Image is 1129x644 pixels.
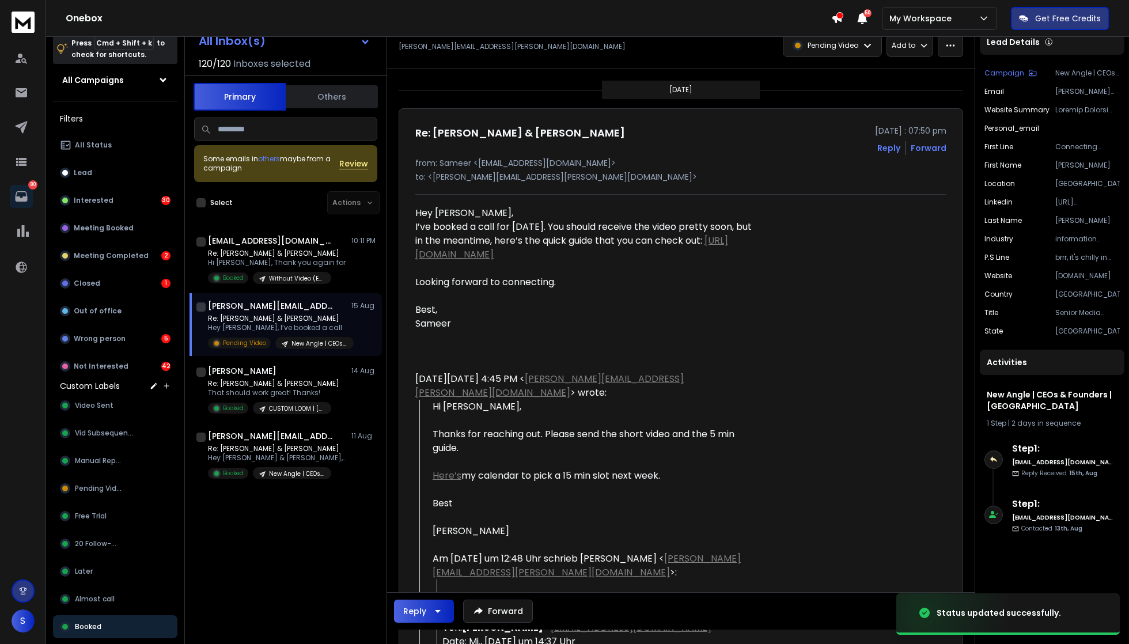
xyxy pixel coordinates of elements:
[12,609,35,632] span: S
[53,300,177,323] button: Out of office
[208,235,335,247] h1: [EMAIL_ADDRESS][DOMAIN_NAME]
[161,196,171,205] div: 30
[53,588,177,611] button: Almost call
[74,168,92,177] p: Lead
[75,539,120,548] span: 20 Follow-up
[291,339,347,348] p: New Angle | CEOs & Founders | [GEOGRAPHIC_DATA]
[223,339,266,347] p: Pending Video
[208,365,276,377] h1: [PERSON_NAME]
[53,422,177,445] button: Vid Subsequence
[210,198,233,207] label: Select
[863,9,872,17] span: 50
[1055,161,1120,170] p: [PERSON_NAME]
[463,600,533,623] button: Forward
[415,171,946,183] p: to: <[PERSON_NAME][EMAIL_ADDRESS][PERSON_NAME][DOMAIN_NAME]>
[433,552,752,579] div: Am [DATE] um 12:48 Uhr schrieb [PERSON_NAME] < >:
[987,389,1117,412] h1: New Angle | CEOs & Founders | [GEOGRAPHIC_DATA]
[351,301,377,310] p: 15 Aug
[415,220,752,262] div: I’ve booked a call for [DATE]. You should receive the video pretty soon, but in the meantime, her...
[984,290,1013,299] p: country
[399,42,626,51] p: [PERSON_NAME][EMAIL_ADDRESS][PERSON_NAME][DOMAIN_NAME]
[987,419,1117,428] div: |
[1055,234,1120,244] p: information technology & services
[223,274,244,282] p: Booked
[75,622,101,631] span: Booked
[394,600,454,623] button: Reply
[433,427,752,455] div: Thanks for reaching out. Please send the short video and the 5 min guide.
[808,41,858,50] p: Pending Video
[53,272,177,295] button: Closed1
[161,334,171,343] div: 5
[53,505,177,528] button: Free Trial
[75,429,135,438] span: Vid Subsequence
[66,12,831,25] h1: Onebox
[984,234,1013,244] p: industry
[74,306,122,316] p: Out of office
[53,244,177,267] button: Meeting Completed2
[53,615,177,638] button: Booked
[351,431,377,441] p: 11 Aug
[1055,271,1120,281] p: [DOMAIN_NAME]
[1012,442,1113,456] h6: Step 1 :
[415,234,728,261] a: [URL][DOMAIN_NAME]
[433,469,752,483] div: my calendar to pick a 15 min slot next week.
[351,366,377,376] p: 14 Aug
[984,124,1039,133] p: personal_email
[74,362,128,371] p: Not Interested
[984,69,1024,78] p: Campaign
[980,350,1124,375] div: Activities
[75,456,122,465] span: Manual Reply
[74,223,134,233] p: Meeting Booked
[53,69,177,92] button: All Campaigns
[937,607,1061,619] div: Status updated successfully.
[415,372,684,399] a: [PERSON_NAME][EMAIL_ADDRESS][PERSON_NAME][DOMAIN_NAME]
[415,303,752,331] div: Best, Sameer
[233,57,310,71] h3: Inboxes selected
[984,142,1013,151] p: First Line
[74,196,113,205] p: Interested
[208,258,346,267] p: Hi [PERSON_NAME], Thank you again for
[53,217,177,240] button: Meeting Booked
[258,154,280,164] span: others
[415,206,752,220] div: Hey [PERSON_NAME],
[984,271,1012,281] p: website
[1021,469,1097,478] p: Reply Received
[1055,308,1120,317] p: Senior Media Consultant
[286,84,378,109] button: Others
[190,29,380,52] button: All Inbox(s)
[53,134,177,157] button: All Status
[53,394,177,417] button: Video Sent
[208,430,335,442] h1: [PERSON_NAME][EMAIL_ADDRESS][DOMAIN_NAME]
[208,388,339,397] p: That should work great! Thanks!
[1055,105,1120,115] p: Loremip Dolorsi am c adipiscingeli seddoeiu temporinc ut lab etdolor magnaaliq, enimadm ve q nos ...
[269,469,324,478] p: New Angle | CEOs & Founders | [GEOGRAPHIC_DATA]
[53,161,177,184] button: Lead
[987,418,1006,428] span: 1 Step
[892,41,915,50] p: Add to
[1055,198,1120,207] p: [URL][DOMAIN_NAME][PERSON_NAME]
[12,12,35,33] img: logo
[339,158,368,169] span: Review
[53,189,177,212] button: Interested30
[984,198,1013,207] p: linkedin
[1012,497,1113,511] h6: Step 1 :
[75,484,125,493] span: Pending Video
[208,444,346,453] p: Re: [PERSON_NAME] & [PERSON_NAME]
[433,497,752,538] div: Best [PERSON_NAME]
[1035,13,1101,24] p: Get Free Credits
[911,142,946,154] div: Forward
[53,327,177,350] button: Wrong person5
[223,469,244,478] p: Booked
[53,355,177,378] button: Not Interested42
[433,552,741,579] a: [PERSON_NAME][EMAIL_ADDRESS][PERSON_NAME][DOMAIN_NAME]
[415,372,752,400] div: [DATE][DATE] 4:45 PM < > wrote:
[351,236,377,245] p: 10:11 PM
[75,512,107,521] span: Free Trial
[194,83,286,111] button: Primary
[415,275,752,289] div: Looking forward to connecting.
[1011,7,1109,30] button: Get Free Credits
[1055,253,1120,262] p: brrr, it's chilly in [GEOGRAPHIC_DATA] [DATE], perfect for cozying up with some startup insights!
[53,532,177,555] button: 20 Follow-up
[223,404,244,412] p: Booked
[53,111,177,127] h3: Filters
